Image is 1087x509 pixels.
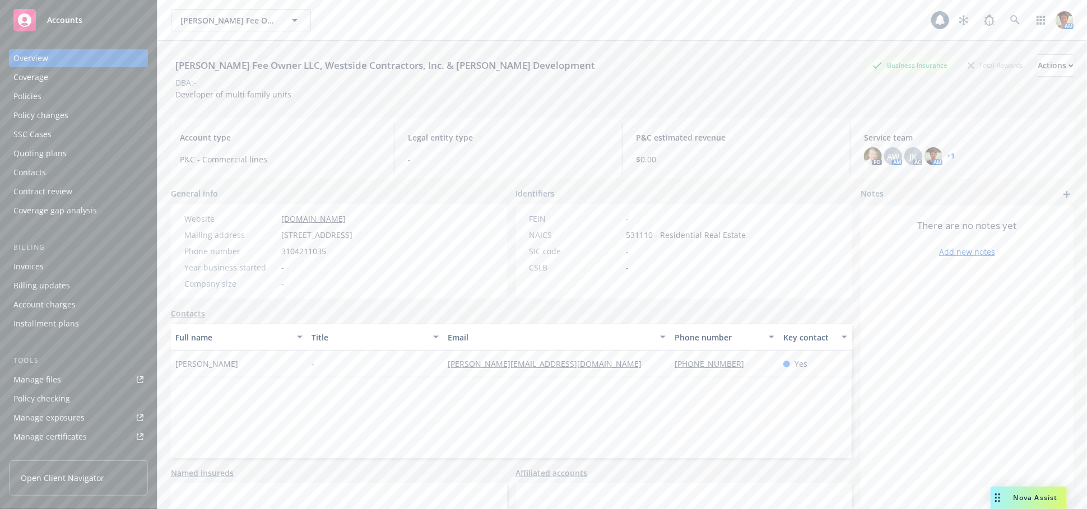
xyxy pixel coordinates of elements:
span: Open Client Navigator [21,472,104,484]
span: P&C - Commercial lines [180,153,380,165]
div: FEIN [529,213,622,225]
div: Manage exposures [13,409,85,427]
div: Manage certificates [13,428,87,446]
span: Developer of multi family units [175,89,291,100]
div: Mailing address [184,229,277,241]
div: Tools [9,355,148,366]
span: There are no notes yet [918,219,1017,232]
div: Coverage [13,68,48,86]
div: Title [312,331,426,343]
div: Contacts [13,164,46,181]
a: Search [1004,9,1026,31]
img: photo [864,147,882,165]
div: Actions [1038,55,1074,76]
span: - [281,261,284,273]
div: CSLB [529,261,622,273]
span: Notes [861,188,884,201]
button: Phone number [670,324,779,351]
button: Actions [1038,54,1074,77]
a: Manage claims [9,447,148,465]
div: Business Insurance [867,58,953,72]
span: [PERSON_NAME] Fee Owner LLC, Westside Contractors, Inc. & [PERSON_NAME] Development [180,15,277,26]
div: Billing updates [13,277,70,295]
a: Billing updates [9,277,148,295]
span: - [408,153,608,165]
a: Add new notes [939,246,995,258]
span: General info [171,188,218,199]
div: [PERSON_NAME] Fee Owner LLC, Westside Contractors, Inc. & [PERSON_NAME] Development [171,58,600,73]
a: Named insureds [171,467,234,479]
div: Account charges [13,296,76,314]
span: $0.00 [636,153,837,165]
div: Manage claims [13,447,70,465]
a: Policies [9,87,148,105]
span: - [626,213,629,225]
a: Coverage [9,68,148,86]
button: Key contact [779,324,852,351]
div: Phone number [184,245,277,257]
a: Manage exposures [9,409,148,427]
div: Key contact [783,331,835,343]
span: Nova Assist [1014,493,1058,502]
div: SSC Cases [13,125,52,143]
span: Accounts [47,16,82,25]
button: Email [443,324,670,351]
div: Phone number [675,331,762,343]
div: Contract review [13,183,72,200]
span: JK [910,151,917,162]
div: Policies [13,87,41,105]
a: Switch app [1030,9,1052,31]
div: Total Rewards [962,58,1029,72]
div: Full name [175,331,290,343]
span: Identifiers [516,188,555,199]
a: Invoices [9,258,148,275]
a: [DOMAIN_NAME] [281,213,346,224]
a: +1 [947,153,955,160]
span: - [281,278,284,289]
span: [STREET_ADDRESS] [281,229,352,241]
a: Manage certificates [9,428,148,446]
img: photo [1056,11,1074,29]
span: Service team [864,132,1065,143]
a: Policy checking [9,390,148,408]
div: Year business started [184,261,277,273]
span: 531110 - Residential Real Estate [626,229,746,241]
span: - [312,358,314,370]
a: Affiliated accounts [516,467,588,479]
div: DBA: - [175,77,196,88]
a: Contract review [9,183,148,200]
button: Nova Assist [991,487,1067,509]
div: NAICS [529,229,622,241]
a: Report a Bug [978,9,1001,31]
span: P&C estimated revenue [636,132,837,143]
a: Manage files [9,371,148,389]
div: Billing [9,242,148,253]
a: SSC Cases [9,125,148,143]
button: [PERSON_NAME] Fee Owner LLC, Westside Contractors, Inc. & [PERSON_NAME] Development [171,9,311,31]
a: Contacts [171,307,205,319]
span: Legal entity type [408,132,608,143]
div: Drag to move [991,487,1005,509]
a: Overview [9,49,148,67]
a: Accounts [9,4,148,36]
div: Company size [184,278,277,289]
button: Title [307,324,443,351]
span: [PERSON_NAME] [175,358,238,370]
a: Account charges [9,296,148,314]
div: Invoices [13,258,44,275]
span: - [626,245,629,257]
div: Manage files [13,371,61,389]
span: 3104211035 [281,245,326,257]
div: Overview [13,49,48,67]
button: Full name [171,324,307,351]
a: Contacts [9,164,148,181]
a: Policy changes [9,106,148,124]
a: [PHONE_NUMBER] [675,358,753,369]
span: AW [887,151,899,162]
span: - [626,261,629,273]
a: add [1060,188,1074,201]
a: Coverage gap analysis [9,202,148,220]
div: Website [184,213,277,225]
a: Stop snowing [953,9,975,31]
